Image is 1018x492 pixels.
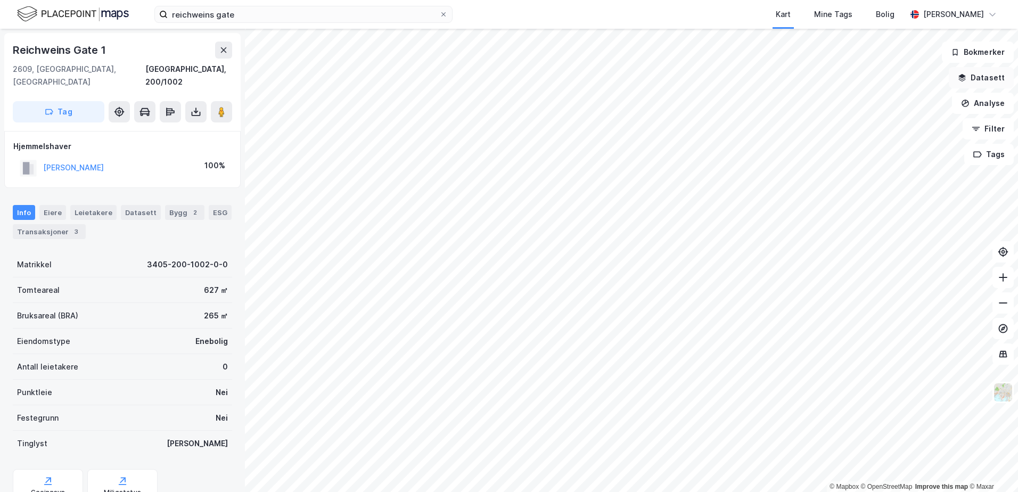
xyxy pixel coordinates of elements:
div: ESG [209,205,232,220]
button: Bokmerker [942,42,1014,63]
div: Bygg [165,205,204,220]
div: Eiere [39,205,66,220]
button: Filter [963,118,1014,140]
a: Mapbox [830,483,859,490]
div: Transaksjoner [13,224,86,239]
div: Nei [216,412,228,424]
div: Mine Tags [814,8,852,21]
iframe: Chat Widget [965,441,1018,492]
button: Tag [13,101,104,122]
div: Enebolig [195,335,228,348]
div: Festegrunn [17,412,59,424]
input: Søk på adresse, matrikkel, gårdeiere, leietakere eller personer [168,6,439,22]
div: 0 [223,360,228,373]
div: 100% [204,159,225,172]
div: 627 ㎡ [204,284,228,297]
div: Matrikkel [17,258,52,271]
button: Tags [964,144,1014,165]
div: Nei [216,386,228,399]
div: 265 ㎡ [204,309,228,322]
div: 2609, [GEOGRAPHIC_DATA], [GEOGRAPHIC_DATA] [13,63,145,88]
div: Antall leietakere [17,360,78,373]
div: Punktleie [17,386,52,399]
img: Z [993,382,1013,403]
div: 3405-200-1002-0-0 [147,258,228,271]
div: [GEOGRAPHIC_DATA], 200/1002 [145,63,232,88]
div: Reichweins Gate 1 [13,42,108,59]
a: Improve this map [915,483,968,490]
div: 2 [190,207,200,218]
button: Datasett [949,67,1014,88]
a: OpenStreetMap [861,483,913,490]
div: Tinglyst [17,437,47,450]
div: [PERSON_NAME] [923,8,984,21]
div: Tomteareal [17,284,60,297]
div: 3 [71,226,81,237]
button: Analyse [952,93,1014,114]
div: Bolig [876,8,894,21]
div: Info [13,205,35,220]
div: [PERSON_NAME] [167,437,228,450]
img: logo.f888ab2527a4732fd821a326f86c7f29.svg [17,5,129,23]
div: Kart [776,8,791,21]
div: Eiendomstype [17,335,70,348]
div: Leietakere [70,205,117,220]
div: Datasett [121,205,161,220]
div: Hjemmelshaver [13,140,232,153]
div: Bruksareal (BRA) [17,309,78,322]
